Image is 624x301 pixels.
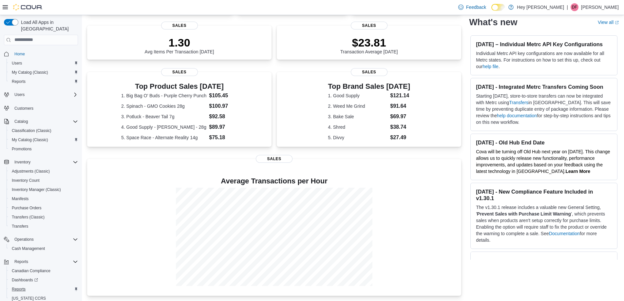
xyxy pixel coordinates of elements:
[12,196,28,201] span: Manifests
[549,231,580,236] a: Documentation
[9,167,52,175] a: Adjustments (Classic)
[9,285,28,293] a: Reports
[566,169,590,174] a: Learn More
[9,186,78,194] span: Inventory Manager (Classic)
[14,237,34,242] span: Operations
[497,113,537,118] a: help documentation
[12,258,78,266] span: Reports
[9,285,78,293] span: Reports
[209,92,237,100] dd: $105.45
[476,149,610,174] span: Cova will be turning off Old Hub next year on [DATE]. This change allows us to quickly release ne...
[9,177,78,184] span: Inventory Count
[9,276,41,284] a: Dashboards
[12,169,50,174] span: Adjustments (Classic)
[12,268,50,273] span: Canadian Compliance
[482,64,498,69] a: help file
[9,145,78,153] span: Promotions
[12,287,26,292] span: Reports
[477,211,571,216] strong: Prevent Sales with Purchase Limit Warning
[390,113,410,121] dd: $69.97
[12,118,78,125] span: Catalog
[256,155,293,163] span: Sales
[509,100,528,105] a: Transfers
[476,84,612,90] h3: [DATE] - Integrated Metrc Transfers Coming Soon
[161,22,198,29] span: Sales
[12,70,48,75] span: My Catalog (Classic)
[567,3,568,11] p: |
[9,59,25,67] a: Users
[12,215,45,220] span: Transfers (Classic)
[1,90,81,99] button: Users
[9,127,78,135] span: Classification (Classic)
[7,68,81,77] button: My Catalog (Classic)
[1,235,81,244] button: Operations
[615,21,619,25] svg: External link
[9,177,42,184] a: Inventory Count
[9,267,53,275] a: Canadian Compliance
[7,222,81,231] button: Transfers
[12,50,28,58] a: Home
[12,91,27,99] button: Users
[145,36,214,54] div: Avg Items Per Transaction [DATE]
[12,104,36,112] a: Customers
[351,22,388,29] span: Sales
[209,134,237,141] dd: $75.18
[351,68,388,76] span: Sales
[12,137,48,142] span: My Catalog (Classic)
[9,213,47,221] a: Transfers (Classic)
[456,1,489,14] a: Feedback
[9,204,78,212] span: Purchase Orders
[12,277,38,283] span: Dashboards
[7,144,81,154] button: Promotions
[476,139,612,146] h3: [DATE] - Old Hub End Date
[340,36,398,49] p: $23.81
[328,113,388,120] dt: 3. Bake Sale
[7,59,81,68] button: Users
[328,124,388,130] dt: 4. Shred
[7,194,81,203] button: Manifests
[12,178,40,183] span: Inventory Count
[14,160,30,165] span: Inventory
[12,205,42,211] span: Purchase Orders
[469,17,517,28] h2: What's new
[1,117,81,126] button: Catalog
[491,4,505,11] input: Dark Mode
[7,185,81,194] button: Inventory Manager (Classic)
[598,20,619,25] a: View allExternal link
[7,167,81,176] button: Adjustments (Classic)
[9,222,31,230] a: Transfers
[7,266,81,275] button: Canadian Compliance
[7,176,81,185] button: Inventory Count
[9,267,78,275] span: Canadian Compliance
[14,259,28,264] span: Reports
[581,3,619,11] p: [PERSON_NAME]
[1,158,81,167] button: Inventory
[12,258,31,266] button: Reports
[328,103,388,109] dt: 2. Weed Me Grind
[9,68,51,76] a: My Catalog (Classic)
[121,103,206,109] dt: 2. Spinach - GMO Cookies 28g
[12,79,26,84] span: Reports
[7,126,81,135] button: Classification (Classic)
[9,204,44,212] a: Purchase Orders
[12,146,32,152] span: Promotions
[161,68,198,76] span: Sales
[9,213,78,221] span: Transfers (Classic)
[12,128,51,133] span: Classification (Classic)
[9,245,47,253] a: Cash Management
[328,83,410,90] h3: Top Brand Sales [DATE]
[340,36,398,54] div: Transaction Average [DATE]
[517,3,564,11] p: Hey [PERSON_NAME]
[145,36,214,49] p: 1.30
[12,118,30,125] button: Catalog
[9,186,64,194] a: Inventory Manager (Classic)
[476,93,612,125] p: Starting [DATE], store-to-store transfers can now be integrated with Metrc using in [GEOGRAPHIC_D...
[476,41,612,47] h3: [DATE] – Individual Metrc API Key Configurations
[7,275,81,285] a: Dashboards
[9,78,78,85] span: Reports
[390,134,410,141] dd: $27.49
[12,224,28,229] span: Transfers
[476,188,612,201] h3: [DATE] - New Compliance Feature Included in v1.30.1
